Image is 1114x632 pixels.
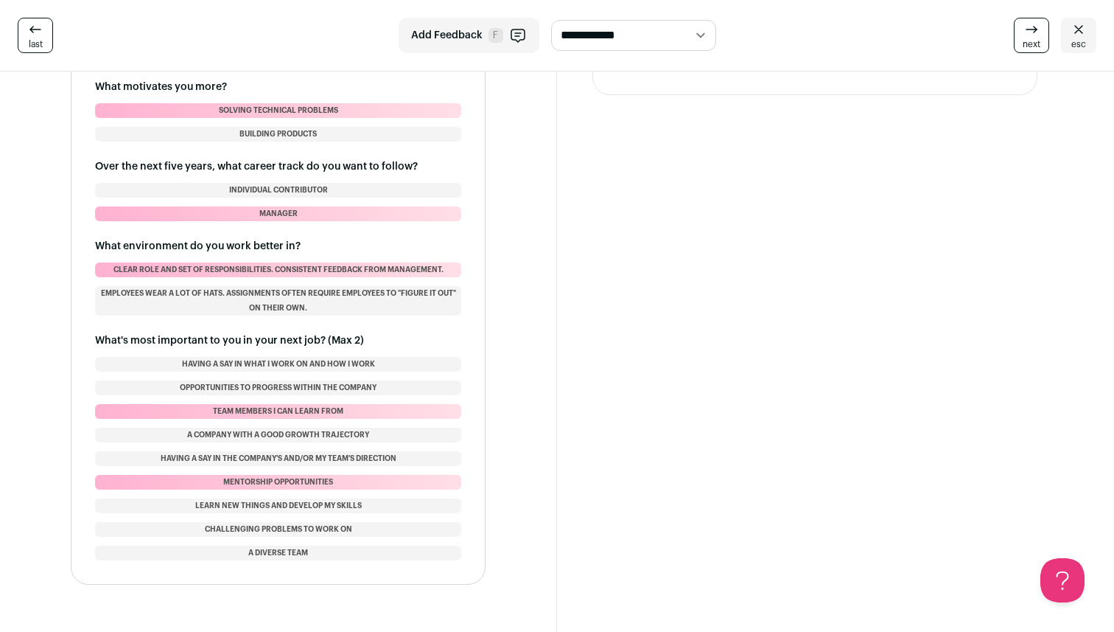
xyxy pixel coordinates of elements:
a: esc [1061,18,1096,53]
li: Having a say in what I work on and how I work [95,357,461,372]
span: esc [1071,38,1086,50]
li: Individual contributor [95,183,461,198]
h3: What environment do you work better in? [95,239,461,254]
a: last [18,18,53,53]
li: Having a say in the company's and/or my team's direction [95,451,461,466]
li: Opportunities to progress within the company [95,381,461,395]
li: Manager [95,206,461,221]
iframe: Help Scout Beacon - Open [1040,558,1085,603]
span: next [1023,38,1040,50]
h3: What motivates you more? [95,80,461,94]
li: Clear role and set of responsibilities. Consistent feedback from management. [95,263,461,277]
li: Employees wear a lot of hats. Assignments often require employees to "figure it out" on their own. [95,286,461,316]
span: Add Feedback [411,28,483,43]
a: next [1014,18,1049,53]
h3: What's most important to you in your next job? (Max 2) [95,333,461,348]
li: Building products [95,127,461,142]
h3: Over the next five years, what career track do you want to follow? [95,159,461,174]
li: Challenging problems to work on [95,522,461,537]
li: A diverse team [95,546,461,560]
span: F [488,28,503,43]
span: last [29,38,43,50]
button: Add Feedback F [399,18,539,53]
li: Mentorship opportunities [95,475,461,490]
li: A company with a good growth trajectory [95,428,461,442]
li: Learn new things and develop my skills [95,499,461,513]
li: Solving technical problems [95,103,461,118]
li: Team members I can learn from [95,404,461,419]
